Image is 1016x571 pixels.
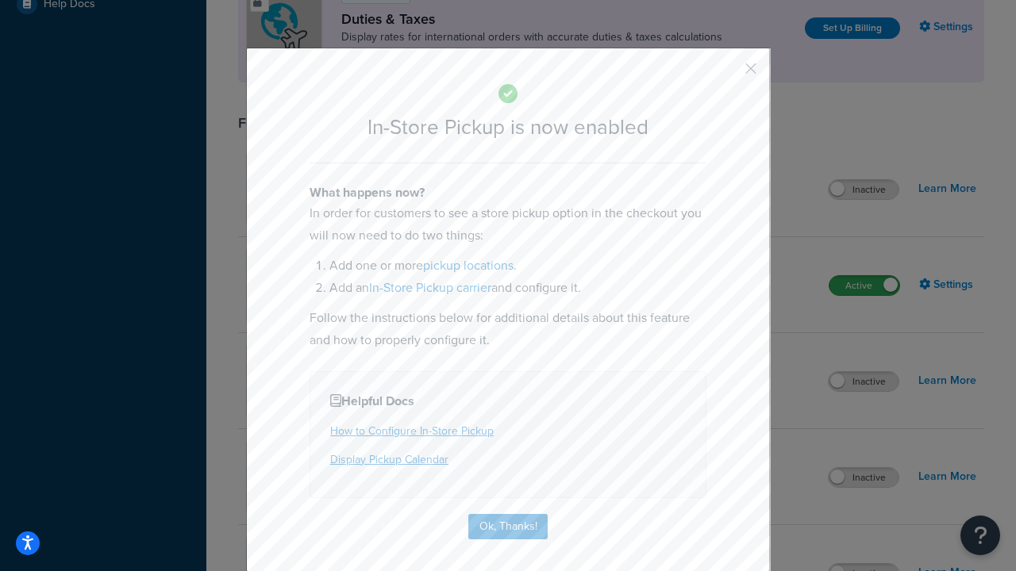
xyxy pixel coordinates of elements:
a: In-Store Pickup carrier [369,278,491,297]
a: How to Configure In-Store Pickup [330,423,494,439]
p: Follow the instructions below for additional details about this feature and how to properly confi... [310,307,706,351]
li: Add one or more . [329,255,706,277]
h2: In-Store Pickup is now enabled [310,116,706,139]
h4: Helpful Docs [330,392,686,411]
li: Add an and configure it. [329,277,706,299]
h4: What happens now? [310,183,706,202]
a: pickup locations [423,256,514,274]
button: Ok, Thanks! [468,514,548,539]
a: Display Pickup Calendar [330,451,448,468]
p: In order for customers to see a store pickup option in the checkout you will now need to do two t... [310,202,706,247]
